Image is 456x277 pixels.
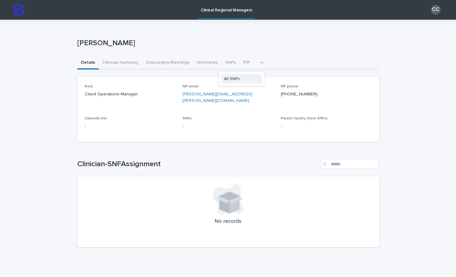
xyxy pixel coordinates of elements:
[77,39,377,48] p: [PERSON_NAME]
[222,57,240,70] button: SNFs
[321,159,379,169] input: Search
[281,92,317,96] a: [PHONE_NUMBER]
[12,4,25,16] img: stacker-logo-s-only.png
[281,123,372,130] p: -
[85,218,372,225] p: No records
[85,85,93,88] span: Role
[240,57,254,70] button: PIP
[99,57,142,70] button: Clinician Summary
[431,5,441,15] div: CC
[85,117,107,120] span: Calendly link
[183,85,199,88] span: NP email
[85,123,176,130] p: -
[193,57,222,70] button: Interviews
[183,117,192,120] span: SNFs
[77,160,318,169] h1: Clinician-SNFAssignment
[281,117,328,120] span: Parent facility (from SNFs)
[142,57,193,70] button: Onboarding Meetings
[224,77,240,81] span: All SNFs
[281,85,298,88] span: NP phone
[183,92,252,103] a: [PERSON_NAME][EMAIL_ADDRESS][PERSON_NAME][DOMAIN_NAME]
[85,91,176,98] p: Client Operations Manager
[77,57,99,70] button: Details
[183,123,273,130] p: -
